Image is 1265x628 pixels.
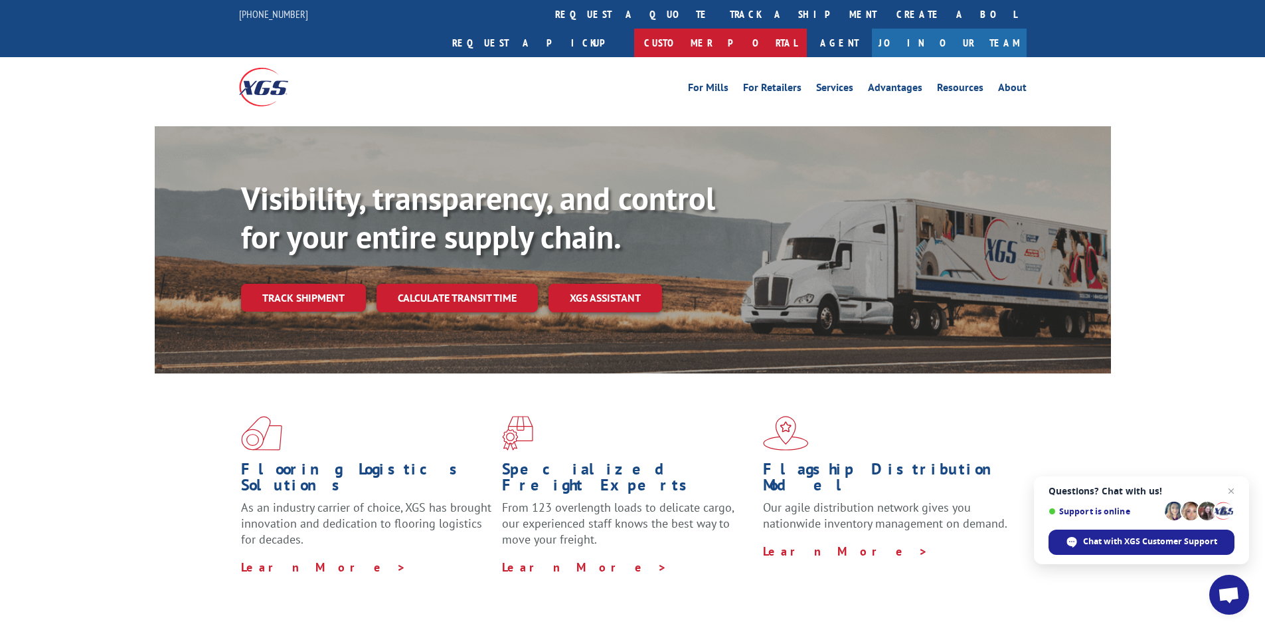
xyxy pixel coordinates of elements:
span: Questions? Chat with us! [1049,486,1234,496]
a: About [998,82,1027,97]
h1: Flooring Logistics Solutions [241,461,492,500]
a: Services [816,82,853,97]
a: [PHONE_NUMBER] [239,7,308,21]
span: Support is online [1049,506,1160,516]
img: xgs-icon-flagship-distribution-model-red [763,416,809,451]
a: Customer Portal [634,29,807,57]
img: xgs-icon-focused-on-flooring-red [502,416,533,451]
span: As an industry carrier of choice, XGS has brought innovation and dedication to flooring logistics... [241,500,491,547]
a: Request a pickup [442,29,634,57]
b: Visibility, transparency, and control for your entire supply chain. [241,177,715,257]
a: Advantages [868,82,922,97]
a: XGS ASSISTANT [548,284,662,312]
a: Resources [937,82,983,97]
div: Chat with XGS Customer Support [1049,530,1234,555]
a: For Retailers [743,82,801,97]
h1: Flagship Distribution Model [763,461,1014,500]
a: Join Our Team [872,29,1027,57]
span: Our agile distribution network gives you nationwide inventory management on demand. [763,500,1007,531]
span: Close chat [1223,483,1239,499]
a: Learn More > [241,560,406,575]
h1: Specialized Freight Experts [502,461,753,500]
a: For Mills [688,82,728,97]
div: Open chat [1209,575,1249,615]
a: Learn More > [502,560,667,575]
span: Chat with XGS Customer Support [1083,536,1217,548]
a: Track shipment [241,284,366,312]
a: Calculate transit time [377,284,538,312]
img: xgs-icon-total-supply-chain-intelligence-red [241,416,282,451]
a: Learn More > [763,544,928,559]
p: From 123 overlength loads to delicate cargo, our experienced staff knows the best way to move you... [502,500,753,559]
a: Agent [807,29,872,57]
